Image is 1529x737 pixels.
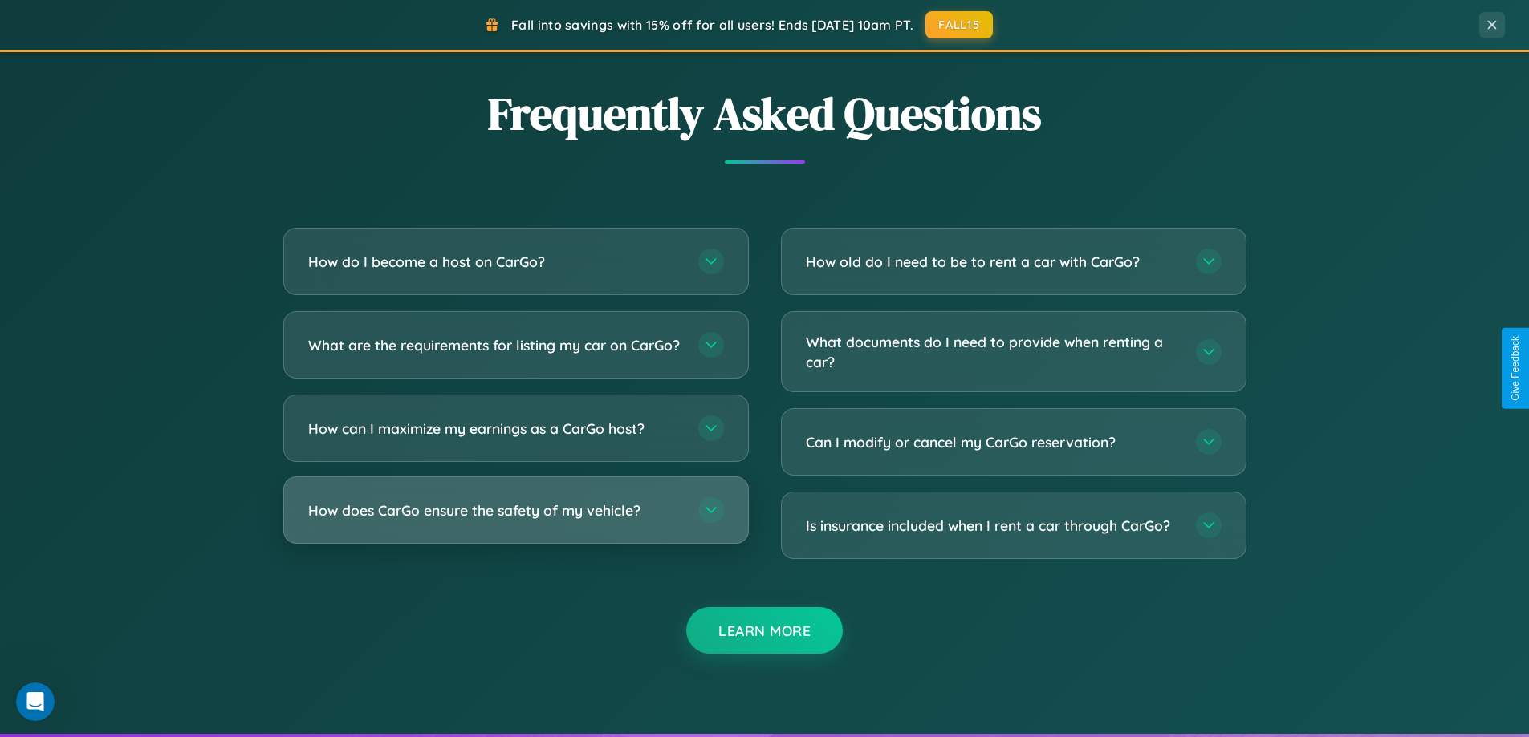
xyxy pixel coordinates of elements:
[806,432,1180,452] h3: Can I modify or cancel my CarGo reservation?
[308,335,682,355] h3: What are the requirements for listing my car on CarGo?
[806,516,1180,536] h3: Is insurance included when I rent a car through CarGo?
[308,252,682,272] h3: How do I become a host on CarGo?
[308,419,682,439] h3: How can I maximize my earnings as a CarGo host?
[16,682,55,721] iframe: Intercom live chat
[806,252,1180,272] h3: How old do I need to be to rent a car with CarGo?
[1510,336,1521,401] div: Give Feedback
[806,332,1180,371] h3: What documents do I need to provide when renting a car?
[511,17,913,33] span: Fall into savings with 15% off for all users! Ends [DATE] 10am PT.
[283,83,1246,144] h2: Frequently Asked Questions
[925,11,993,38] button: FALL15
[308,500,682,520] h3: How does CarGo ensure the safety of my vehicle?
[686,607,843,654] button: Learn More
